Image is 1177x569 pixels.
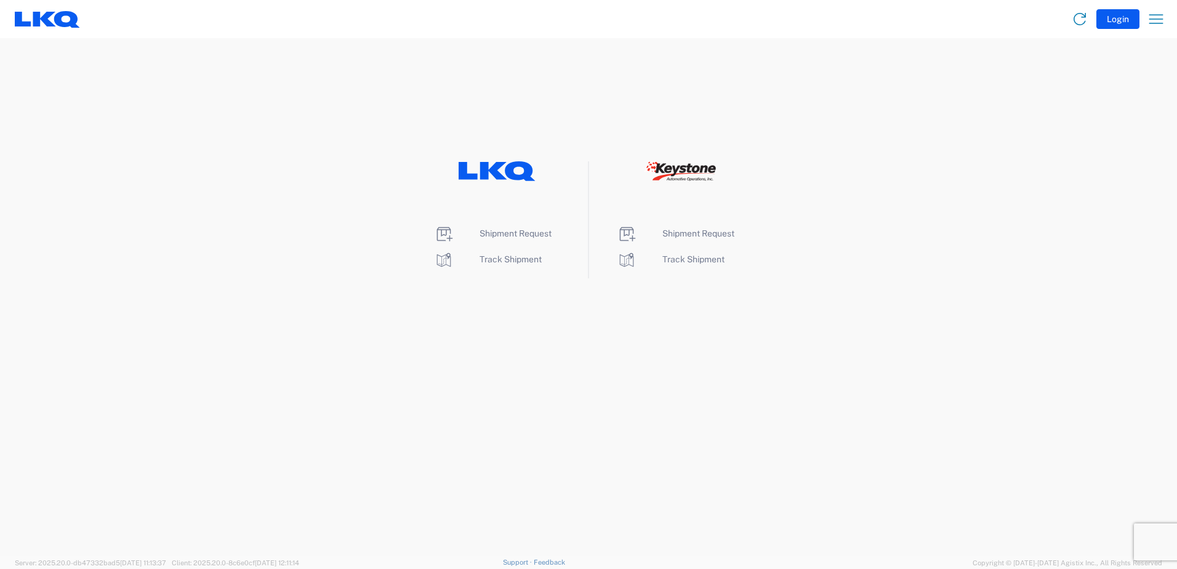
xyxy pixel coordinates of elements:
a: Track Shipment [617,254,725,264]
a: Shipment Request [617,228,734,238]
a: Track Shipment [434,254,542,264]
a: Support [503,559,534,566]
a: Feedback [534,559,565,566]
span: [DATE] 12:11:14 [255,559,299,567]
span: [DATE] 11:13:37 [120,559,166,567]
a: Shipment Request [434,228,552,238]
span: Shipment Request [662,228,734,238]
span: Track Shipment [480,254,542,264]
span: Server: 2025.20.0-db47332bad5 [15,559,166,567]
span: Shipment Request [480,228,552,238]
span: Track Shipment [662,254,725,264]
span: Client: 2025.20.0-8c6e0cf [172,559,299,567]
span: Copyright © [DATE]-[DATE] Agistix Inc., All Rights Reserved [973,557,1162,568]
button: Login [1096,9,1139,29]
